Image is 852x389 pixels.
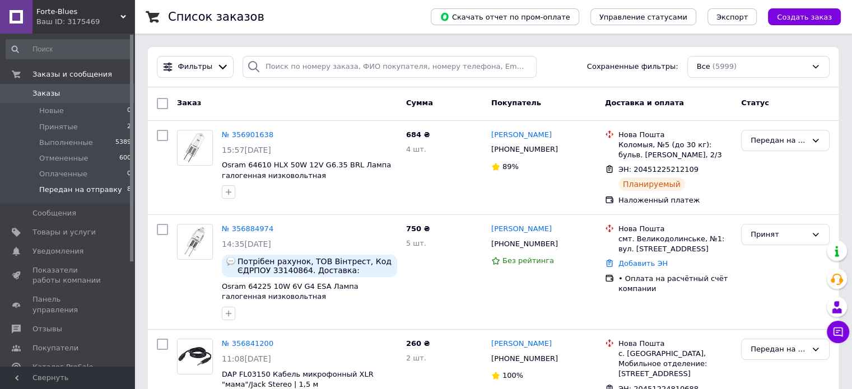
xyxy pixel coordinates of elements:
span: 0 [127,169,131,179]
span: 5 шт. [406,239,426,247]
a: Добавить ЭН [618,259,668,268]
span: Каталог ProSale [32,362,93,372]
span: 8 [127,185,131,195]
div: Коломыя, №5 (до 30 кг): бульв. [PERSON_NAME], 2/3 [618,140,732,160]
span: 14:35[DATE] [222,240,271,249]
span: Заказы и сообщения [32,69,112,79]
h1: Список заказов [168,10,264,24]
span: Управление статусами [599,13,687,21]
div: [PHONE_NUMBER] [489,142,560,157]
span: Скачать отчет по пром-оплате [440,12,570,22]
span: 89% [502,162,519,171]
span: Экспорт [716,13,748,21]
span: 5389 [115,138,131,148]
a: № 356841200 [222,339,273,348]
div: Принят [751,229,807,241]
span: Выполненные [39,138,93,148]
span: 11:08[DATE] [222,354,271,363]
button: Управление статусами [590,8,696,25]
span: Заказы [32,88,60,99]
span: 15:57[DATE] [222,146,271,154]
span: 0 [127,106,131,116]
span: Заказ [177,99,201,107]
a: [PERSON_NAME] [491,130,552,140]
span: Сохраненные фильтры: [587,62,678,72]
button: Чат с покупателем [827,321,849,343]
span: 4 шт. [406,145,426,153]
a: Фото товару [177,130,213,166]
span: Без рейтинга [502,256,554,265]
div: смт. Великодолинське, №1: вул. [STREET_ADDRESS] [618,234,732,254]
span: Новые [39,106,64,116]
a: Фото товару [177,339,213,374]
span: 100% [502,371,523,379]
span: 2 [127,122,131,132]
span: Статус [741,99,769,107]
span: Покупатели [32,343,78,353]
span: Принятые [39,122,78,132]
div: Наложенный платеж [618,195,732,205]
div: Нова Пошта [618,130,732,140]
span: Товары и услуги [32,227,96,237]
img: Фото товару [182,224,208,259]
span: Сообщения [32,208,76,218]
div: Передан на отправку [751,135,807,147]
span: (5999) [713,62,737,71]
span: Отмененные [39,153,88,163]
img: Фото товару [180,130,209,165]
span: Потрібен рахунок, ТОВ Вінтрест, Код ЄДРПОУ 33140864. Доставка: Великодолинське №1. ТОВ Вінтрест, ... [238,257,393,275]
a: № 356884974 [222,224,273,233]
a: [PERSON_NAME] [491,224,552,235]
a: Osram 64610 HLX 50W 12V G6.35 BRL Лампа галогенная низковольтная [222,161,391,180]
span: Уведомления [32,246,83,256]
div: [PHONE_NUMBER] [489,237,560,251]
span: Покупатель [491,99,541,107]
span: Панель управления [32,294,104,315]
span: Передан на отправку [39,185,122,195]
div: Передан на отправку [751,344,807,355]
span: Создать заказ [777,13,832,21]
span: Все [697,62,710,72]
img: Фото товару [178,339,212,374]
div: Ваш ID: 3175469 [36,17,134,27]
span: 684 ₴ [406,130,430,139]
span: 260 ₴ [406,339,430,348]
a: Фото товару [177,224,213,260]
a: Osram 64225 10W 6V G4 ESA Лампа галогенная низковольтная [222,282,359,301]
span: 750 ₴ [406,224,430,233]
div: Планируемый [618,177,685,191]
input: Поиск по номеру заказа, ФИО покупателя, номеру телефона, Email, номеру накладной [243,56,537,78]
div: с. [GEOGRAPHIC_DATA], Мобильное отделение: [STREET_ADDRESS] [618,349,732,379]
a: DAP FL03150 Кабель микрофонный XLR "мама"/Jack Stereo | 1,5 м [222,370,374,389]
input: Поиск [6,39,132,59]
span: Показатели работы компании [32,265,104,285]
div: • Оплата на расчётный счёт компании [618,274,732,294]
div: Нова Пошта [618,339,732,349]
span: Фильтры [178,62,213,72]
span: Отзывы [32,324,62,334]
img: :speech_balloon: [226,257,235,266]
span: Доставка и оплата [605,99,684,107]
span: 600 [119,153,131,163]
span: ЭН: 20451225212109 [618,165,699,174]
span: Forte-Blues [36,7,120,17]
div: Нова Пошта [618,224,732,234]
div: [PHONE_NUMBER] [489,351,560,366]
a: № 356901638 [222,130,273,139]
span: Оплаченные [39,169,87,179]
span: Сумма [406,99,433,107]
a: Создать заказ [757,12,841,21]
a: [PERSON_NAME] [491,339,552,349]
button: Экспорт [707,8,757,25]
span: 2 шт. [406,354,426,362]
button: Создать заказ [768,8,841,25]
button: Скачать отчет по пром-оплате [431,8,579,25]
